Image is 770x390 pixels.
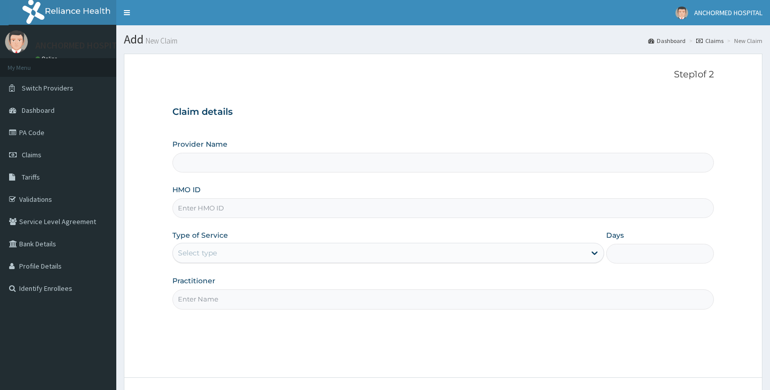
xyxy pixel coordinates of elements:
[172,230,228,240] label: Type of Service
[5,30,28,53] img: User Image
[22,150,41,159] span: Claims
[35,41,126,50] p: ANCHORMED HOSPITAL
[694,8,762,17] span: ANCHORMED HOSPITAL
[172,198,714,218] input: Enter HMO ID
[172,69,714,80] p: Step 1 of 2
[144,37,177,45] small: New Claim
[124,33,762,46] h1: Add
[22,83,73,93] span: Switch Providers
[675,7,688,19] img: User Image
[648,36,686,45] a: Dashboard
[606,230,624,240] label: Days
[172,276,215,286] label: Practitioner
[724,36,762,45] li: New Claim
[35,55,60,62] a: Online
[172,289,714,309] input: Enter Name
[22,172,40,182] span: Tariffs
[22,106,55,115] span: Dashboard
[696,36,723,45] a: Claims
[172,139,228,149] label: Provider Name
[178,248,217,258] div: Select type
[172,185,201,195] label: HMO ID
[172,107,714,118] h3: Claim details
